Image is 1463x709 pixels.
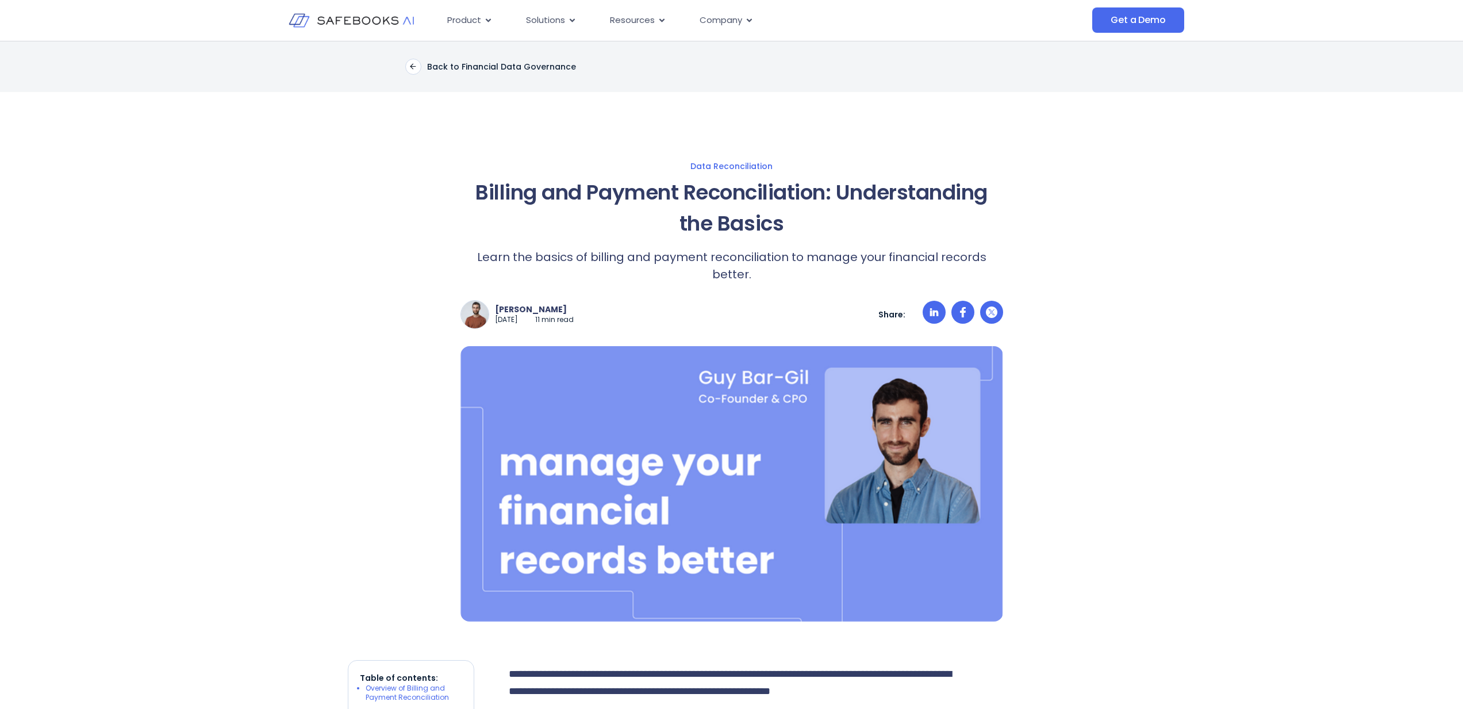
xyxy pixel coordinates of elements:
[348,161,1116,171] a: Data Reconciliation
[405,59,576,75] a: Back to Financial Data Governance
[495,304,574,315] p: [PERSON_NAME]
[460,346,1003,622] img: a man in a blue shirt and tie with the words manage your financial records better
[1092,7,1184,33] a: Get a Demo
[438,9,977,32] div: Menu Toggle
[360,672,462,684] p: Table of contents:
[460,177,1003,239] h1: Billing and Payment Reconciliation: Understanding the Basics
[461,301,489,328] img: a man with a beard and a brown sweater
[460,248,1003,283] p: Learn the basics of billing and payment reconciliation to manage your financial records better.
[366,684,462,702] li: Overview of Billing and Payment Reconciliation
[878,309,905,320] p: Share:
[1111,14,1165,26] span: Get a Demo
[438,9,977,32] nav: Menu
[447,14,481,27] span: Product
[495,315,518,325] p: [DATE]
[610,14,655,27] span: Resources
[700,14,742,27] span: Company
[526,14,565,27] span: Solutions
[535,315,574,325] p: 11 min read
[427,62,576,72] p: Back to Financial Data Governance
